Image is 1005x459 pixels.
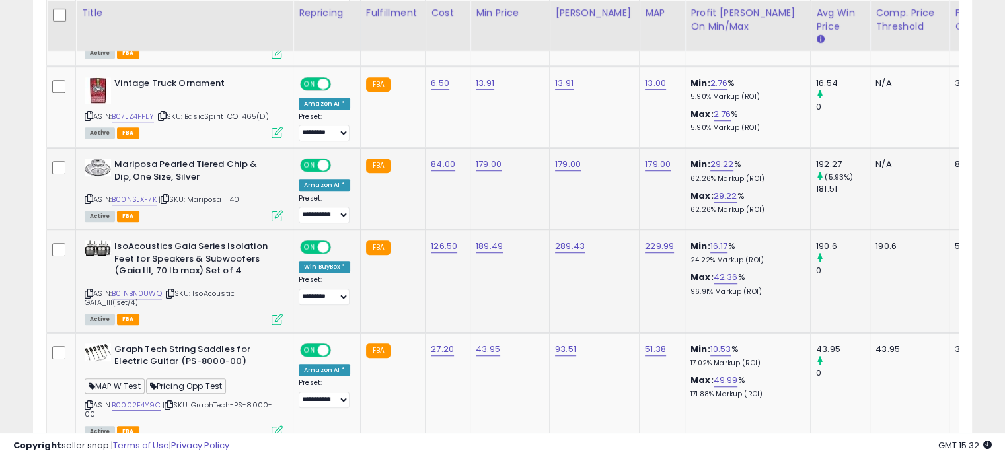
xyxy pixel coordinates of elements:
[555,6,634,20] div: [PERSON_NAME]
[299,364,350,376] div: Amazon AI *
[816,240,870,252] div: 190.6
[690,205,800,215] p: 62.26% Markup (ROI)
[117,211,139,222] span: FBA
[690,190,800,215] div: %
[431,6,465,20] div: Cost
[645,158,671,171] a: 179.00
[85,77,283,137] div: ASIN:
[690,240,800,265] div: %
[825,172,853,182] small: (5.93%)
[710,77,728,90] a: 2.76
[85,378,145,394] span: MAP W Test
[85,77,111,104] img: 41GtBbbtFyL._SL40_.jpg
[690,256,800,265] p: 24.22% Markup (ROI)
[171,439,229,452] a: Privacy Policy
[81,6,287,20] div: Title
[146,378,227,394] span: Pricing Opp Test
[366,159,391,173] small: FBA
[301,242,318,253] span: ON
[112,194,157,205] a: B00NSJXF7K
[366,77,391,92] small: FBA
[85,159,283,220] div: ASIN:
[85,240,111,256] img: 41nvWk9DC7L._SL40_.jpg
[816,77,870,89] div: 16.54
[690,287,800,297] p: 96.91% Markup (ROI)
[645,240,674,253] a: 229.99
[690,6,805,34] div: Profit [PERSON_NAME] on Min/Max
[714,271,738,284] a: 42.36
[690,77,800,102] div: %
[476,158,502,171] a: 179.00
[366,343,391,358] small: FBA
[690,77,710,89] b: Min:
[85,400,272,419] span: | SKU: GraphTech-PS-8000-00
[85,314,115,325] span: All listings currently available for purchase on Amazon
[690,124,800,133] p: 5.90% Markup (ROI)
[938,439,992,452] span: 2025-08-14 15:32 GMT
[85,343,111,361] img: 41JlghIMEcL._SL40_.jpg
[714,190,737,203] a: 29.22
[13,440,229,452] div: seller snap | |
[299,112,350,142] div: Preset:
[114,343,275,371] b: Graph Tech String Saddles for Electric Guitar (PS-8000-00)
[875,343,939,355] div: 43.95
[710,343,731,356] a: 10.53
[117,48,139,59] span: FBA
[710,158,734,171] a: 29.22
[431,158,455,171] a: 84.00
[112,400,161,411] a: B0002E4Y9C
[13,439,61,452] strong: Copyright
[431,77,449,90] a: 6.50
[114,159,275,186] b: Mariposa Pearled Tiered Chip & Dip, One Size, Silver
[816,101,870,113] div: 0
[329,242,350,253] span: OFF
[816,34,824,46] small: Avg Win Price.
[690,359,800,368] p: 17.02% Markup (ROI)
[299,179,350,191] div: Amazon AI *
[690,271,714,283] b: Max:
[690,271,800,296] div: %
[555,77,574,90] a: 13.91
[366,6,420,20] div: Fulfillment
[117,314,139,325] span: FBA
[690,174,800,184] p: 62.26% Markup (ROI)
[690,240,710,252] b: Min:
[85,48,115,59] span: All listings currently available for purchase on Amazon
[85,211,115,222] span: All listings currently available for purchase on Amazon
[85,240,283,324] div: ASIN:
[299,98,350,110] div: Amazon AI *
[112,288,162,299] a: B01NBN0UWQ
[955,159,1001,170] div: 8.2
[301,344,318,355] span: ON
[301,78,318,89] span: ON
[329,344,350,355] span: OFF
[690,92,800,102] p: 5.90% Markup (ROI)
[955,240,1001,252] div: 5.77
[112,111,154,122] a: B07JZ4FFLY
[816,6,864,34] div: Avg Win Price
[690,108,800,133] div: %
[714,374,738,387] a: 49.99
[476,343,500,356] a: 43.95
[816,183,870,195] div: 181.51
[955,343,1001,355] div: 3.9
[816,343,870,355] div: 43.95
[955,77,1001,89] div: 3.68
[555,240,585,253] a: 289.43
[431,240,457,253] a: 126.50
[875,6,944,34] div: Comp. Price Threshold
[690,159,800,183] div: %
[690,374,800,399] div: %
[114,77,275,93] b: Vintage Truck Ornament
[555,158,581,171] a: 179.00
[299,194,350,224] div: Preset:
[645,343,666,356] a: 51.38
[476,240,503,253] a: 189.49
[690,390,800,399] p: 171.88% Markup (ROI)
[329,160,350,171] span: OFF
[816,159,870,170] div: 192.27
[476,6,544,20] div: Min Price
[690,343,710,355] b: Min:
[685,1,811,51] th: The percentage added to the cost of goods (COGS) that forms the calculator for Min & Max prices.
[555,343,576,356] a: 93.51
